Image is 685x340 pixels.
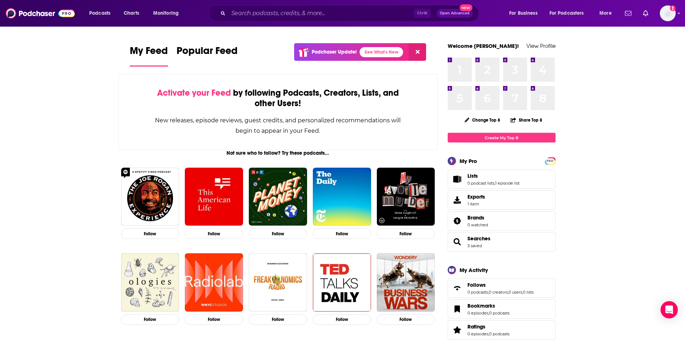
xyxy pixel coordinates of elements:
button: open menu [504,8,547,19]
button: Show profile menu [660,5,676,21]
a: Bookmarks [467,303,510,309]
button: open menu [148,8,188,19]
a: Charts [119,8,143,19]
a: Create My Top 8 [448,133,556,142]
img: The Joe Rogan Experience [121,168,179,226]
span: More [599,8,612,18]
a: 0 podcasts [489,310,510,316]
button: Follow [185,314,243,325]
a: Planet Money [249,168,307,226]
a: 3 saved [467,243,482,248]
img: My Favorite Murder with Karen Kilgariff and Georgia Hardstark [377,168,435,226]
a: Searches [450,237,465,247]
span: Exports [450,195,465,205]
a: PRO [546,158,554,163]
span: , [522,290,523,295]
a: Ratings [450,325,465,335]
img: Podchaser - Follow, Share and Rate Podcasts [6,6,75,20]
span: Monitoring [153,8,179,18]
a: The Daily [313,168,371,226]
a: Ratings [467,323,510,330]
span: New [460,4,472,11]
button: open menu [545,8,594,19]
span: Ratings [467,323,485,330]
img: Freakonomics Radio [249,253,307,312]
a: 1 episode list [495,181,520,186]
button: Follow [121,228,179,239]
span: PRO [546,158,554,164]
span: Bookmarks [467,303,495,309]
img: Radiolab [185,253,243,312]
a: 0 podcasts [467,290,488,295]
div: Not sure who to follow? Try these podcasts... [118,150,438,156]
span: Ratings [448,320,556,340]
span: Logged in as veronica.smith [660,5,676,21]
span: For Business [509,8,538,18]
button: Open AdvancedNew [437,9,473,18]
button: Follow [377,228,435,239]
span: My Feed [130,45,168,61]
svg: Add a profile image [670,5,676,11]
a: Brands [467,214,488,221]
a: Brands [450,216,465,226]
span: 1 item [467,201,485,207]
a: 0 users [508,290,522,295]
a: 0 podcasts [489,331,510,336]
button: Change Top 8 [460,115,505,124]
p: Podchaser Update! [312,49,357,55]
a: Follows [467,282,534,288]
a: Lists [450,174,465,184]
a: This American Life [185,168,243,226]
button: Follow [249,228,307,239]
img: User Profile [660,5,676,21]
a: 0 lists [523,290,534,295]
span: Exports [467,194,485,200]
div: Open Intercom Messenger [661,301,678,318]
div: New releases, episode reviews, guest credits, and personalized recommendations will begin to appe... [155,115,402,136]
span: Bookmarks [448,299,556,319]
button: Share Top 8 [510,113,543,127]
a: 0 episodes [467,331,488,336]
span: Ctrl K [414,9,431,18]
button: Follow [377,314,435,325]
a: 0 podcast lists [467,181,494,186]
span: Follows [467,282,486,288]
span: Lists [448,169,556,189]
span: , [508,290,508,295]
span: Charts [124,8,139,18]
span: , [488,290,489,295]
button: Follow [185,228,243,239]
span: Activate your Feed [157,87,231,98]
span: For Podcasters [549,8,584,18]
a: Searches [467,235,490,242]
span: Open Advanced [440,12,470,15]
button: Follow [121,314,179,325]
a: 0 watched [467,222,488,227]
span: Popular Feed [177,45,238,61]
span: Brands [448,211,556,231]
button: open menu [594,8,621,19]
span: Brands [467,214,484,221]
a: 0 creators [489,290,508,295]
a: My Feed [130,45,168,67]
span: Podcasts [89,8,110,18]
a: See What's New [360,47,403,57]
input: Search podcasts, credits, & more... [228,8,414,19]
a: Show notifications dropdown [622,7,634,19]
img: Ologies with Alie Ward [121,253,179,312]
a: 0 episodes [467,310,488,316]
a: Welcome [PERSON_NAME]! [448,42,519,49]
button: Follow [249,314,307,325]
a: Follows [450,283,465,293]
span: Searches [448,232,556,251]
a: Show notifications dropdown [640,7,651,19]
